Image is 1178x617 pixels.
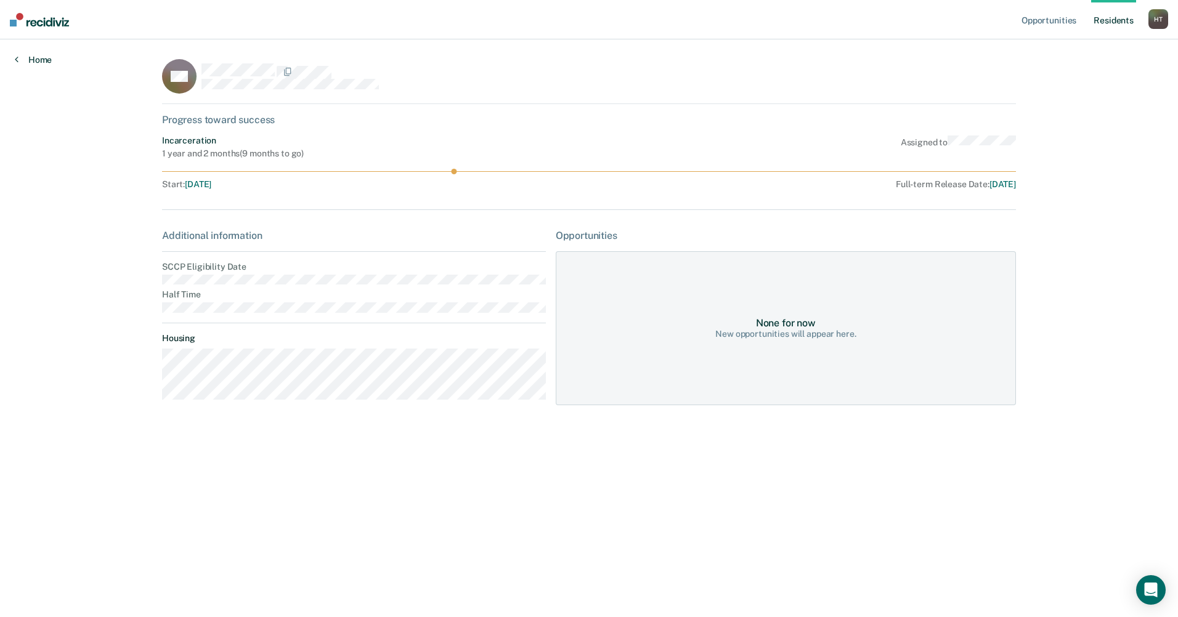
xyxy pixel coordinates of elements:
[185,179,211,189] span: [DATE]
[715,329,856,339] div: New opportunities will appear here.
[162,289,546,300] dt: Half Time
[10,13,69,26] img: Recidiviz
[162,114,1016,126] div: Progress toward success
[989,179,1016,189] span: [DATE]
[1148,9,1168,29] div: H T
[556,230,1016,241] div: Opportunities
[1136,575,1166,605] div: Open Intercom Messenger
[162,333,546,344] dt: Housing
[162,179,551,190] div: Start :
[162,230,546,241] div: Additional information
[1148,9,1168,29] button: HT
[162,148,304,159] div: 1 year and 2 months ( 9 months to go )
[15,54,52,65] a: Home
[756,317,816,329] div: None for now
[556,179,1016,190] div: Full-term Release Date :
[901,135,1016,159] div: Assigned to
[162,135,304,146] div: Incarceration
[162,262,546,272] dt: SCCP Eligibility Date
